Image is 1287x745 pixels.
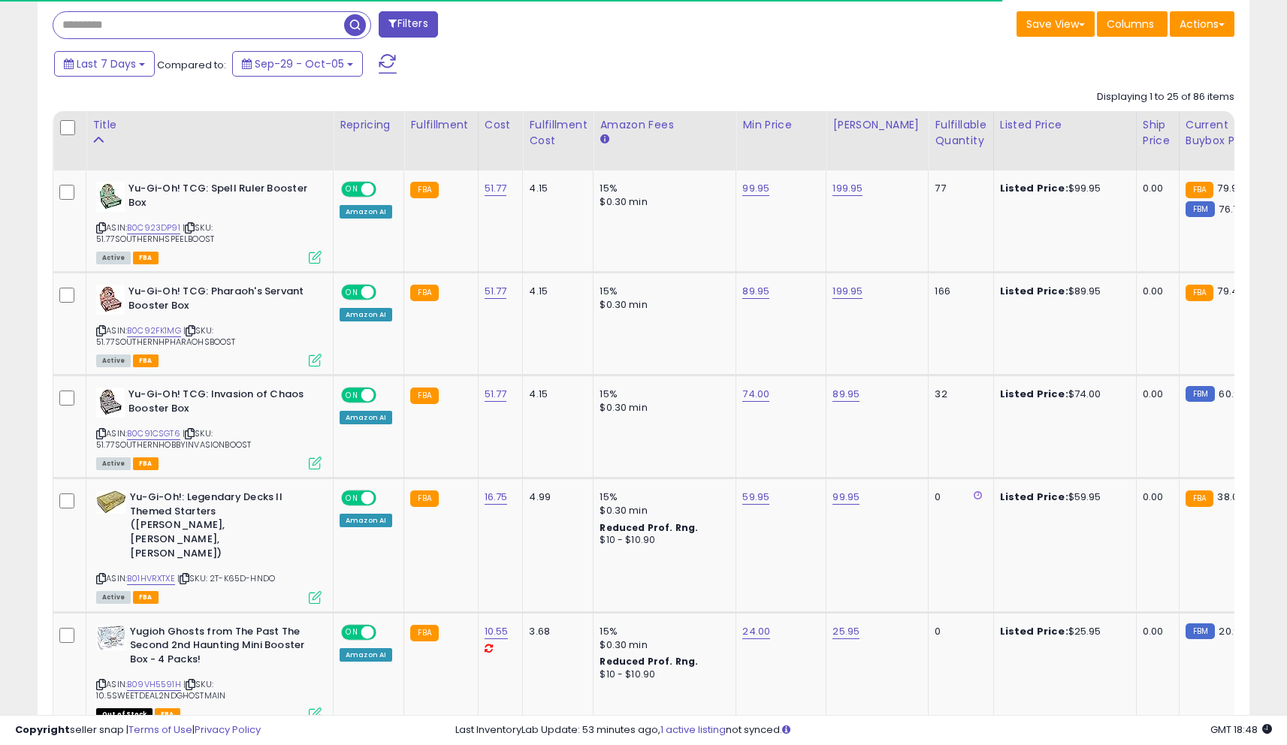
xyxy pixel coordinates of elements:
[1000,182,1125,195] div: $99.95
[410,490,438,507] small: FBA
[1000,181,1068,195] b: Listed Price:
[96,324,236,347] span: | SKU: 51.77SOUTHERNHPHARAOHSBOOST
[600,401,724,415] div: $0.30 min
[96,182,322,262] div: ASIN:
[600,490,724,504] div: 15%
[1186,201,1215,217] small: FBM
[128,722,192,737] a: Terms of Use
[127,324,181,337] a: B0C92FK1MG
[1219,624,1243,638] span: 20.91
[133,252,159,264] span: FBA
[1186,490,1213,507] small: FBA
[742,117,820,133] div: Min Price
[195,722,261,737] a: Privacy Policy
[96,625,322,719] div: ASIN:
[410,625,438,641] small: FBA
[96,427,251,450] span: | SKU: 51.77SOUTHERNHOBBYINVASIONBOOST
[130,490,313,564] b: Yu-Gi-Oh!: Legendary Decks II Themed Starters ([PERSON_NAME], [PERSON_NAME], [PERSON_NAME])
[130,625,313,671] b: Yugioh Ghosts from The Past The Second 2nd Haunting Mini Booster Box - 4 Packs!
[128,285,311,316] b: Yu-Gi-Oh! TCG: Pharaoh's Servant Booster Box
[1219,202,1244,216] span: 76.75
[1000,284,1068,298] b: Listed Price:
[340,308,392,321] div: Amazon AI
[1143,182,1168,195] div: 0.00
[127,427,180,440] a: B0C91CSGT6
[410,182,438,198] small: FBA
[600,285,724,298] div: 15%
[600,534,724,547] div: $10 - $10.90
[96,354,131,367] span: All listings currently available for purchase on Amazon
[832,284,863,299] a: 199.95
[832,624,860,639] a: 25.95
[343,286,361,299] span: ON
[600,133,609,146] small: Amazon Fees.
[343,626,361,638] span: ON
[600,625,724,638] div: 15%
[54,51,155,77] button: Last 7 Days
[935,117,986,149] div: Fulfillable Quantity
[1186,623,1215,639] small: FBM
[832,181,863,196] a: 199.95
[1217,284,1244,298] span: 79.45
[600,655,698,668] b: Reduced Prof. Rng.
[374,183,398,196] span: OFF
[1000,388,1125,401] div: $74.00
[232,51,363,77] button: Sep-29 - Oct-05
[485,181,507,196] a: 51.77
[600,521,698,534] b: Reduced Prof. Rng.
[742,624,770,639] a: 24.00
[1143,388,1168,401] div: 0.00
[742,284,769,299] a: 89.95
[1143,285,1168,298] div: 0.00
[600,195,724,209] div: $0.30 min
[1000,117,1130,133] div: Listed Price
[1210,722,1272,737] span: 2025-10-14 18:48 GMT
[600,298,724,312] div: $0.30 min
[128,182,311,213] b: Yu-Gi-Oh! TCG: Spell Ruler Booster Box
[343,183,361,196] span: ON
[742,490,769,505] a: 59.95
[1107,17,1154,32] span: Columns
[1217,181,1243,195] span: 79.97
[340,205,392,219] div: Amazon AI
[485,624,509,639] a: 10.55
[742,387,769,402] a: 74.00
[600,668,724,681] div: $10 - $10.90
[127,572,175,585] a: B01HVRXTXE
[374,492,398,505] span: OFF
[1186,285,1213,301] small: FBA
[485,284,507,299] a: 51.77
[832,387,860,402] a: 89.95
[1000,490,1125,504] div: $59.95
[1143,117,1173,149] div: Ship Price
[600,504,724,517] div: $0.30 min
[600,182,724,195] div: 15%
[1143,625,1168,638] div: 0.00
[1000,625,1125,638] div: $25.95
[255,56,344,71] span: Sep-29 - Oct-05
[1097,90,1234,104] div: Displaying 1 to 25 of 86 items
[96,591,131,604] span: All listings currently available for purchase on Amazon
[1097,11,1168,37] button: Columns
[379,11,437,38] button: Filters
[96,678,225,701] span: | SKU: 10.5SWEETDEAL2NDGHOSTMAIN
[340,648,392,662] div: Amazon AI
[96,625,126,650] img: 41o4ro92r9L._SL40_.jpg
[340,514,392,527] div: Amazon AI
[1170,11,1234,37] button: Actions
[127,222,180,234] a: B0C923DP91
[1186,386,1215,402] small: FBM
[529,182,582,195] div: 4.15
[935,625,981,638] div: 0
[343,492,361,505] span: ON
[485,117,517,133] div: Cost
[1000,624,1068,638] b: Listed Price:
[96,490,322,602] div: ASIN:
[485,490,508,505] a: 16.75
[340,411,392,424] div: Amazon AI
[96,285,125,315] img: 512bdXhu1QL._SL40_.jpg
[529,388,582,401] div: 4.15
[485,387,507,402] a: 51.77
[935,182,981,195] div: 77
[133,457,159,470] span: FBA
